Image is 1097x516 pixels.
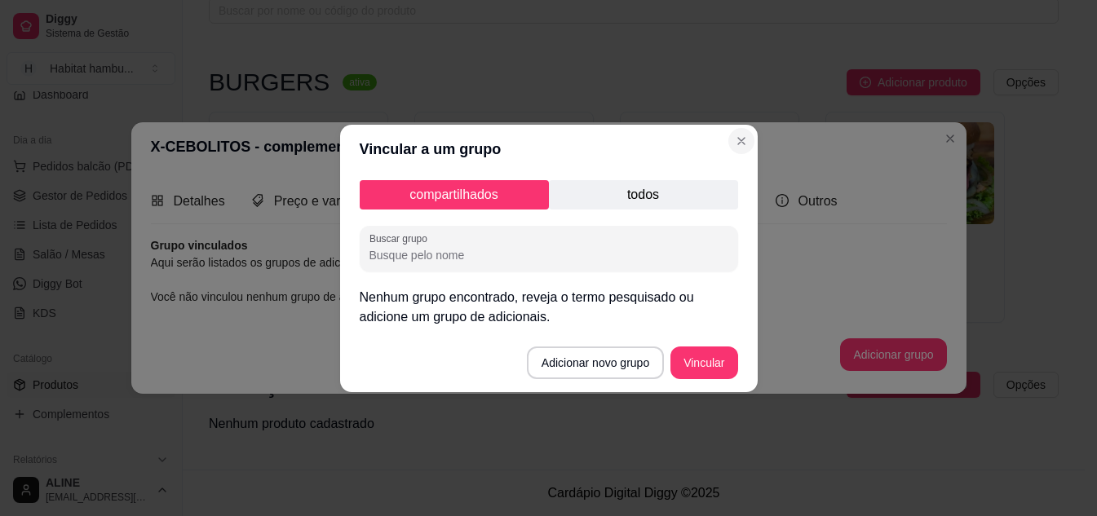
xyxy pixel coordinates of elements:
[340,125,758,174] header: Vincular a um grupo
[369,247,728,263] input: Buscar grupo
[360,180,549,209] p: compartilhados
[670,346,737,379] button: Vincular
[360,288,738,327] p: Nenhum grupo encontrado, reveja o termo pesquisado ou adicione um grupo de adicionais.
[728,128,754,154] button: Close
[527,346,664,379] button: Adicionar novo grupo
[549,180,738,209] p: todos
[369,232,433,245] label: Buscar grupo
